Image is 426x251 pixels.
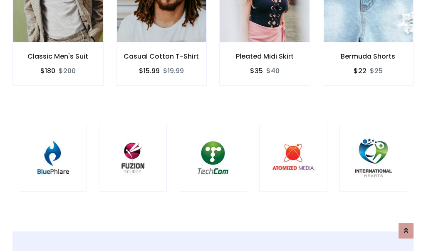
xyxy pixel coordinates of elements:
[139,67,160,75] h6: $15.99
[323,52,414,60] h6: Bermuda Shorts
[354,67,367,75] h6: $22
[13,52,103,60] h6: Classic Men's Suit
[370,66,383,76] del: $25
[116,52,207,60] h6: Casual Cotton T-Shirt
[40,67,55,75] h6: $180
[163,66,184,76] del: $19.99
[250,67,263,75] h6: $35
[220,52,310,60] h6: Pleated Midi Skirt
[266,66,280,76] del: $40
[59,66,76,76] del: $200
